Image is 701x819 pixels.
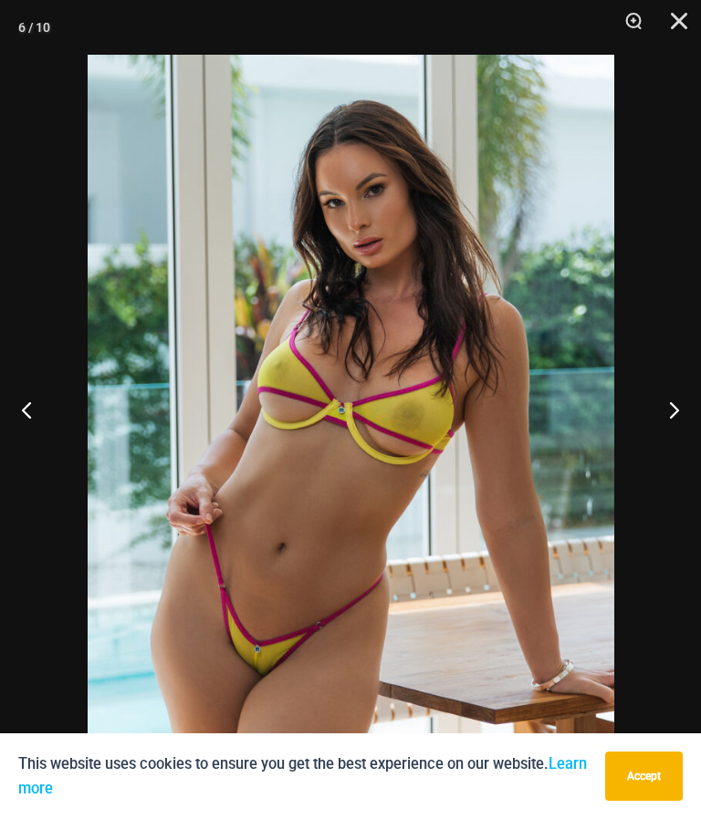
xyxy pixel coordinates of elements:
div: 6 / 10 [18,14,50,41]
button: Accept [605,752,683,801]
p: This website uses cookies to ensure you get the best experience on our website. [18,752,591,801]
a: Learn more [18,755,587,797]
button: Next [633,364,701,455]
